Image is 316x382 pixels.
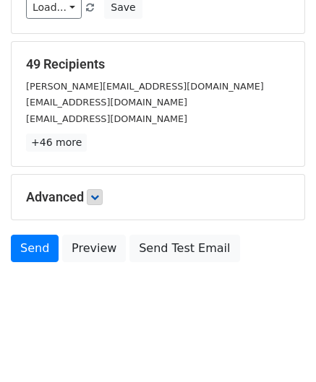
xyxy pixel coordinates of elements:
a: Preview [62,235,126,262]
small: [PERSON_NAME][EMAIL_ADDRESS][DOMAIN_NAME] [26,81,264,92]
a: Send [11,235,59,262]
iframe: Chat Widget [244,313,316,382]
small: [EMAIL_ADDRESS][DOMAIN_NAME] [26,113,187,124]
h5: Advanced [26,189,290,205]
a: Send Test Email [129,235,239,262]
h5: 49 Recipients [26,56,290,72]
small: [EMAIL_ADDRESS][DOMAIN_NAME] [26,97,187,108]
a: +46 more [26,134,87,152]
